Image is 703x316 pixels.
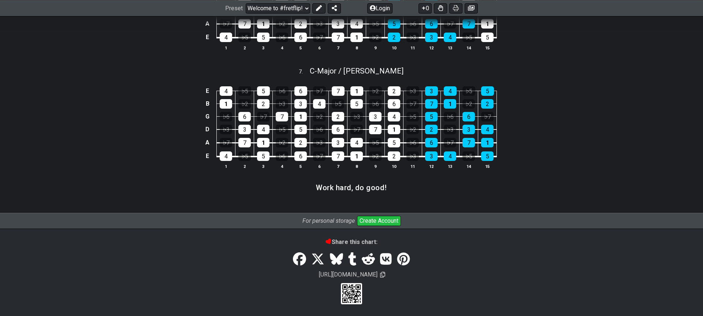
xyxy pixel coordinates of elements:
[369,19,382,29] div: ♭5
[246,3,310,13] select: Preset
[290,249,309,270] a: Share on Facebook
[403,162,422,170] th: 11
[273,162,291,170] th: 4
[444,33,456,42] div: 4
[350,151,363,161] div: 1
[367,3,393,13] button: Login
[332,112,344,121] div: 2
[203,136,212,149] td: A
[369,151,382,161] div: ♭2
[444,125,456,134] div: ♭3
[294,33,307,42] div: 6
[425,86,438,96] div: 3
[425,112,438,121] div: 5
[291,44,310,52] th: 5
[406,138,419,147] div: ♭6
[238,125,251,134] div: 3
[238,112,251,121] div: 6
[238,86,251,96] div: ♭5
[406,86,419,96] div: ♭3
[425,19,438,29] div: 6
[357,216,401,226] button: Create Account
[310,67,403,75] span: C - Major / [PERSON_NAME]
[388,19,400,29] div: 5
[406,33,419,42] div: ♭3
[462,112,475,121] div: 6
[313,19,326,29] div: ♭3
[422,44,441,52] th: 12
[388,125,400,134] div: 1
[388,151,400,161] div: 2
[478,162,497,170] th: 15
[294,19,307,29] div: 2
[220,138,232,147] div: ♭7
[444,112,456,121] div: ♭6
[419,3,432,13] button: 0
[380,271,385,278] span: Copy url to clipboard
[299,68,310,76] span: 7 .
[478,44,497,52] th: 15
[313,33,326,42] div: ♭7
[366,44,385,52] th: 9
[385,162,403,170] th: 10
[257,138,269,147] div: 1
[302,217,355,224] i: For personal storage
[377,249,394,270] a: VK
[332,99,344,109] div: ♭5
[406,125,419,134] div: ♭2
[481,138,494,147] div: 1
[388,33,400,42] div: 2
[276,99,288,109] div: ♭3
[350,99,363,109] div: 5
[350,86,363,96] div: 1
[294,138,307,147] div: 2
[312,3,326,13] button: Edit Preset
[441,162,460,170] th: 13
[276,125,288,134] div: ♭5
[217,44,235,52] th: 1
[329,44,347,52] th: 7
[313,99,326,109] div: 4
[444,86,457,96] div: 4
[462,86,475,96] div: ♭5
[444,138,456,147] div: ♭7
[460,44,478,52] th: 14
[313,112,326,121] div: ♭2
[291,162,310,170] th: 5
[316,184,387,192] h3: Work hard, do good!
[203,30,212,44] td: E
[294,86,307,96] div: 6
[369,125,382,134] div: 7
[462,19,475,29] div: 7
[406,112,419,121] div: ♭5
[425,138,438,147] div: 6
[462,138,475,147] div: 7
[406,151,419,161] div: ♭3
[220,19,232,29] div: ♭7
[257,125,269,134] div: 4
[238,99,251,109] div: ♭2
[332,86,345,96] div: 7
[313,125,326,134] div: ♭6
[238,151,251,161] div: ♭5
[294,99,307,109] div: 3
[425,99,438,109] div: 7
[257,33,269,42] div: 5
[220,151,232,161] div: 4
[406,19,419,29] div: ♭6
[347,162,366,170] th: 8
[481,151,494,161] div: 5
[388,99,400,109] div: 6
[441,44,460,52] th: 13
[220,33,232,42] div: 4
[462,99,475,109] div: ♭2
[203,97,212,110] td: B
[257,86,270,96] div: 5
[310,44,329,52] th: 6
[425,151,438,161] div: 3
[225,5,243,12] span: Preset
[481,125,494,134] div: 4
[257,151,269,161] div: 5
[369,33,382,42] div: ♭2
[366,162,385,170] th: 9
